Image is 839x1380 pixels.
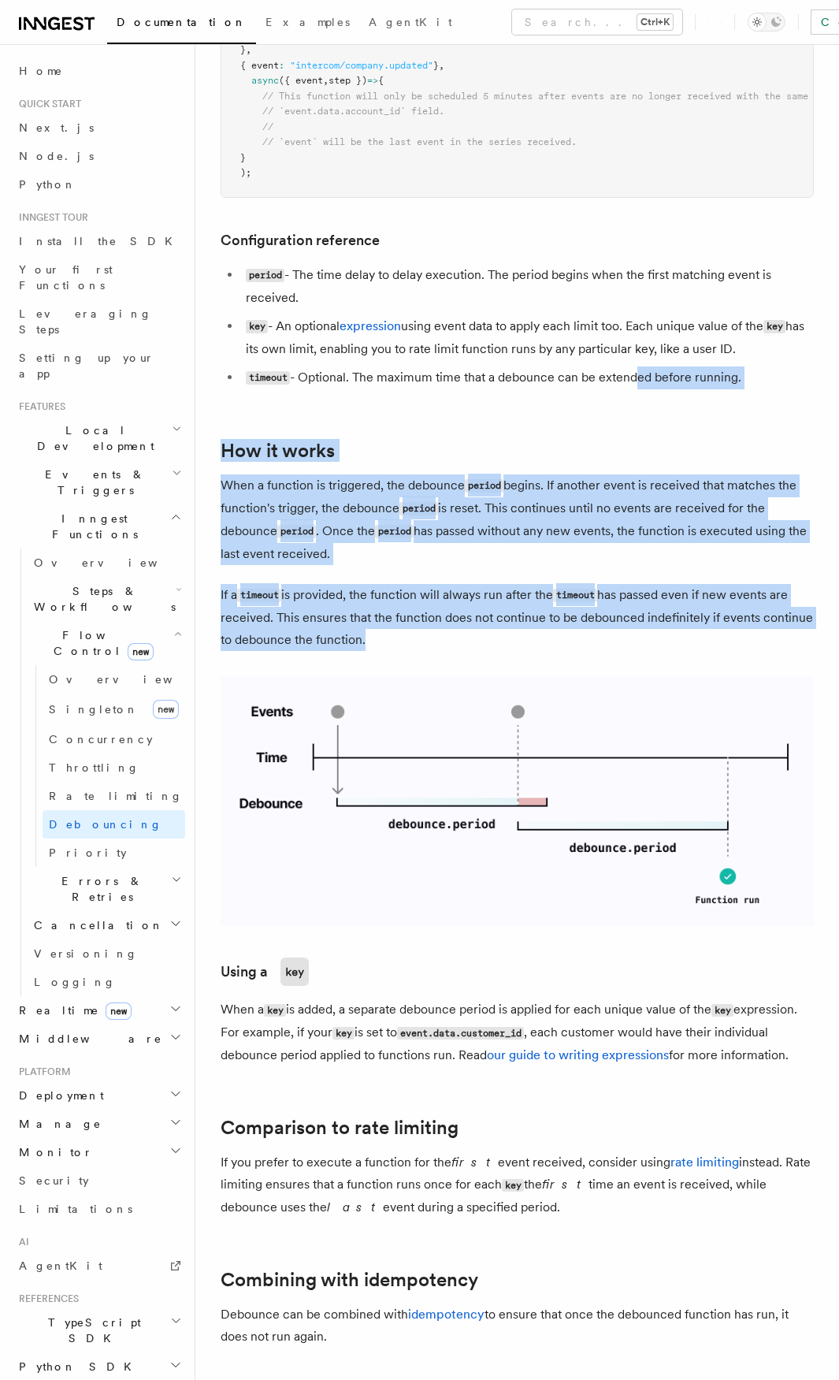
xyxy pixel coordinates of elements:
[280,958,309,986] code: key
[19,1203,132,1215] span: Limitations
[763,320,785,333] code: key
[13,255,185,299] a: Your first Functions
[28,873,171,905] span: Errors & Retries
[28,917,164,933] span: Cancellation
[367,75,378,86] span: =>
[359,5,462,43] a: AgentKit
[28,665,185,867] div: Flow Controlnew
[153,700,179,719] span: new
[13,511,170,542] span: Inngest Functions
[43,810,185,839] a: Debouncing
[19,178,76,191] span: Python
[19,235,182,247] span: Install the SDK
[241,366,814,389] li: - Optional. The maximum time that a debounce can be extended before running.
[13,1308,185,1352] button: TypeScript SDK
[246,44,251,55] span: ,
[43,665,185,694] a: Overview
[265,16,350,28] span: Examples
[221,676,814,926] img: Visualization of how debounce is applied
[43,694,185,725] a: Singletonnew
[262,136,577,147] span: // `event` will be the last event in the series received.
[408,1307,484,1322] a: idempotency
[13,400,65,413] span: Features
[221,440,335,462] a: How it works
[13,1081,185,1110] button: Deployment
[43,782,185,810] a: Rate limiting
[262,121,273,132] span: //
[13,1252,185,1280] a: AgentKit
[439,60,444,71] span: ,
[13,1144,93,1160] span: Monitor
[397,1027,524,1040] code: event.data.customer_id
[13,113,185,142] a: Next.js
[49,761,139,774] span: Throttling
[13,57,185,85] a: Home
[221,584,814,651] p: If a is provided, the function will always run after the has passed even if new events are receiv...
[13,1002,132,1018] span: Realtime
[28,968,185,996] a: Logging
[221,958,309,986] a: Using akey
[43,725,185,753] a: Concurrency
[279,75,323,86] span: ({ event
[246,371,290,385] code: timeout
[542,1177,588,1192] em: first
[49,818,162,831] span: Debouncing
[13,344,185,388] a: Setting up your app
[13,996,185,1025] button: Realtimenew
[13,1359,141,1374] span: Python SDK
[49,790,183,802] span: Rate limiting
[332,1027,355,1040] code: key
[13,142,185,170] a: Node.js
[13,460,185,504] button: Events & Triggers
[13,1236,29,1248] span: AI
[512,9,682,35] button: Search...Ctrl+K
[13,1088,104,1103] span: Deployment
[49,733,153,746] span: Concurrency
[128,643,154,660] span: new
[28,939,185,968] a: Versioning
[28,621,185,665] button: Flow Controlnew
[34,976,116,988] span: Logging
[13,1293,79,1305] span: References
[221,229,380,251] a: Configuration reference
[106,1002,132,1020] span: new
[28,549,185,577] a: Overview
[107,5,256,44] a: Documentation
[323,75,329,86] span: ,
[28,577,185,621] button: Steps & Workflows
[13,227,185,255] a: Install the SDK
[378,75,384,86] span: {
[240,60,279,71] span: { event
[43,753,185,782] a: Throttling
[19,121,94,134] span: Next.js
[327,1200,383,1214] em: last
[251,75,279,86] span: async
[451,1155,498,1170] em: first
[748,13,785,32] button: Toggle dark mode
[246,269,284,282] code: period
[13,1138,185,1166] button: Monitor
[637,14,673,30] kbd: Ctrl+K
[264,1004,286,1017] code: key
[13,416,185,460] button: Local Development
[237,589,281,602] code: timeout
[399,502,438,515] code: period
[13,1195,185,1223] a: Limitations
[19,63,63,79] span: Home
[240,167,251,178] span: );
[19,352,154,380] span: Setting up your app
[13,98,81,110] span: Quick start
[340,318,401,333] a: expression
[28,583,176,615] span: Steps & Workflows
[19,263,113,292] span: Your first Functions
[553,589,597,602] code: timeout
[221,1117,458,1139] a: Comparison to rate limiting
[13,170,185,199] a: Python
[241,264,814,309] li: - The time delay to delay execution. The period begins when the first matching event is received.
[13,1116,102,1132] span: Manage
[670,1155,739,1170] a: rate limiting
[290,60,433,71] span: "intercom/company.updated"
[221,1151,814,1218] p: If you prefer to execute a function for the event received, consider using instead. Rate limiting...
[19,307,152,336] span: Leveraging Steps
[240,152,246,163] span: }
